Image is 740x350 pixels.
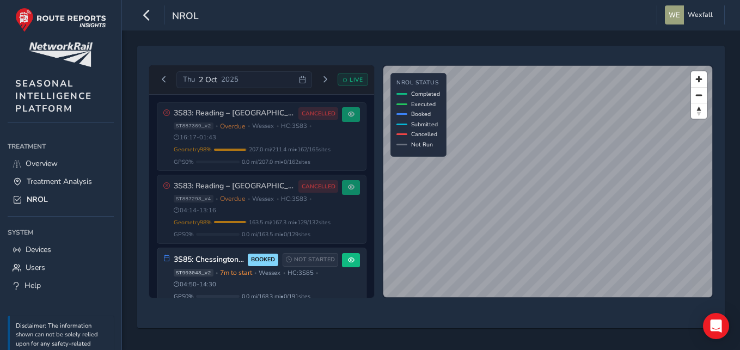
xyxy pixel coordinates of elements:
[216,123,218,129] span: •
[411,140,433,149] span: Not Run
[220,122,246,131] span: Overdue
[251,255,275,264] span: BOOKED
[15,8,106,32] img: rr logo
[383,66,713,298] canvas: Map
[691,71,707,87] button: Zoom in
[26,244,51,255] span: Devices
[155,73,173,87] button: Previous day
[174,145,212,153] span: Geometry 98 %
[221,75,238,84] span: 2025
[242,292,310,300] span: 0.0 mi / 168.3 mi • 0 / 191 sites
[8,259,114,277] a: Users
[350,76,363,84] span: LIVE
[294,255,335,264] span: NOT STARTED
[174,218,212,226] span: Geometry 98 %
[174,255,244,265] h3: 3S85: Chessington Branch - [GEOGRAPHIC_DATA], [GEOGRAPHIC_DATA]
[216,196,218,202] span: •
[691,87,707,103] button: Zoom out
[8,138,114,155] div: Treatment
[174,195,213,202] span: ST887293_v4
[248,196,250,202] span: •
[316,270,318,276] span: •
[411,90,440,98] span: Completed
[29,42,93,67] img: customer logo
[396,79,440,87] h4: NROL Status
[174,133,217,142] span: 16:17 - 01:43
[665,5,684,24] img: diamond-layout
[281,195,307,203] span: HC: 3S83
[302,109,335,118] span: CANCELLED
[277,123,279,129] span: •
[411,130,437,138] span: Cancelled
[277,196,279,202] span: •
[174,280,217,288] span: 04:50 - 14:30
[411,110,431,118] span: Booked
[174,206,217,214] span: 04:14 - 13:16
[27,176,92,187] span: Treatment Analysis
[665,5,717,24] button: Wexfall
[174,269,213,277] span: ST903043_v2
[283,270,285,276] span: •
[254,270,256,276] span: •
[302,182,335,191] span: CANCELLED
[174,182,295,191] h3: 3S83: Reading – [GEOGRAPHIC_DATA], [GEOGRAPHIC_DATA], [US_STATE][GEOGRAPHIC_DATA]
[242,158,310,166] span: 0.0 mi / 207.0 mi • 0 / 162 sites
[27,194,48,205] span: NROL
[309,123,311,129] span: •
[411,100,436,108] span: Executed
[220,268,252,277] span: 7m to start
[316,73,334,87] button: Next day
[25,280,41,291] span: Help
[288,269,314,277] span: HC: 3S85
[8,241,114,259] a: Devices
[174,230,194,238] span: GPS 0 %
[411,120,438,128] span: Submitted
[252,195,274,203] span: Wessex
[26,158,58,169] span: Overview
[8,173,114,191] a: Treatment Analysis
[691,103,707,119] button: Reset bearing to north
[8,277,114,294] a: Help
[172,9,199,24] span: NROL
[174,122,213,130] span: ST887369_v2
[174,158,194,166] span: GPS 0 %
[174,109,295,118] h3: 3S83: Reading – [GEOGRAPHIC_DATA], [GEOGRAPHIC_DATA], [US_STATE][GEOGRAPHIC_DATA]
[183,75,195,84] span: Thu
[8,191,114,208] a: NROL
[281,122,307,130] span: HC: 3S83
[8,224,114,241] div: System
[309,196,311,202] span: •
[199,75,217,85] span: 2 Oct
[249,218,331,226] span: 163.5 mi / 167.3 mi • 129 / 132 sites
[216,270,218,276] span: •
[8,155,114,173] a: Overview
[259,269,280,277] span: Wessex
[220,194,246,203] span: Overdue
[703,313,729,339] div: Open Intercom Messenger
[249,145,331,153] span: 207.0 mi / 211.4 mi • 162 / 165 sites
[242,230,310,238] span: 0.0 mi / 163.5 mi • 0 / 129 sites
[15,77,92,115] span: SEASONAL INTELLIGENCE PLATFORM
[248,123,250,129] span: •
[26,262,45,273] span: Users
[174,292,194,300] span: GPS 0 %
[688,5,713,24] span: Wexfall
[252,122,274,130] span: Wessex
